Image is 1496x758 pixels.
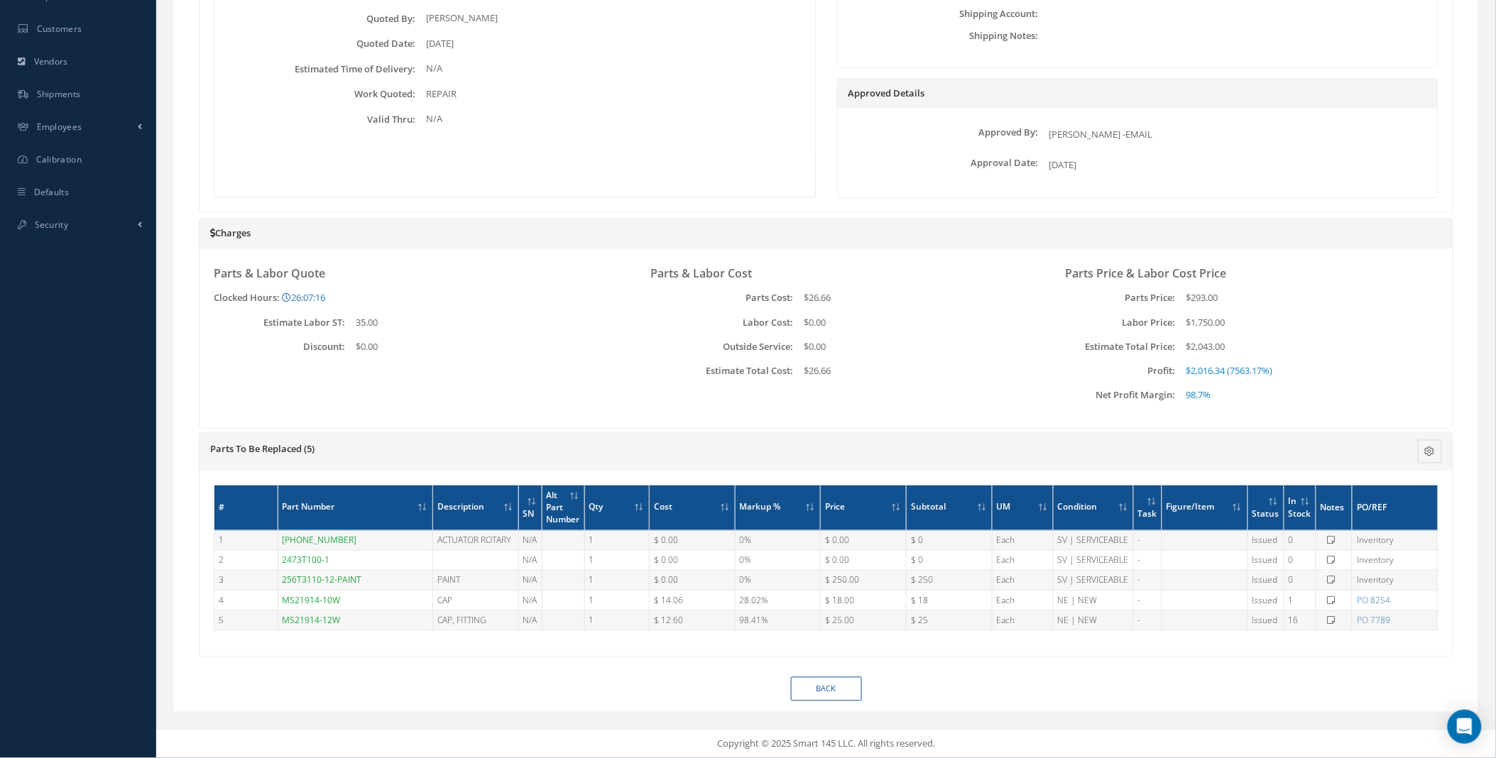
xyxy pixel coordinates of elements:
div: $0.00 [793,316,1023,330]
td: 5 [214,610,278,630]
div: $0.00 [793,340,1023,354]
th: In Stock [1284,485,1316,531]
span: Calibration [36,153,82,165]
div: Open Intercom Messenger [1448,710,1482,744]
td: - [1133,591,1162,610]
span: Inventory [1357,534,1394,546]
span: Shipments [37,88,81,100]
td: $ 0.00 [821,531,907,551]
span: 98.41% [740,615,769,627]
a: Back [791,677,862,702]
td: 1 [584,571,649,591]
td: - [1133,571,1162,591]
th: Price [821,485,907,531]
td: $ 12.60 [650,610,736,630]
td: $ 0.00 [650,571,736,591]
td: 16 [1284,610,1316,630]
th: # [214,485,278,531]
td: N/A [518,610,542,630]
td: Issued [1247,610,1284,630]
td: Each [992,610,1053,630]
a: 2473T100-1 [283,554,330,566]
div: N/A [415,62,811,76]
th: UM [992,485,1053,531]
div: Copyright © 2025 Smart 145 LLC. All rights reserved. [170,737,1482,752]
label: Work Quoted: [218,89,415,99]
td: - [1133,531,1162,551]
td: 4 [214,591,278,610]
a: [PHONE_NUMBER] [283,534,357,546]
label: Valid Thru: [218,114,415,125]
span: Employees [37,121,82,133]
th: Status [1247,485,1284,531]
td: $ 250 [907,571,993,591]
td: Each [992,571,1053,591]
td: $ 25.00 [821,610,907,630]
td: Issued [1247,571,1284,591]
label: Estimate Total Price: [1044,341,1176,352]
span: 98.7% [1186,389,1211,402]
div: REPAIR [415,87,811,101]
td: 3 [214,571,278,591]
div: $0.00 [345,340,575,354]
span: [PERSON_NAME] -EMAIL [1049,128,1153,141]
div: $1,750.00 [1176,316,1406,330]
td: $ 0.00 [650,551,736,571]
label: Parts Price: [1044,292,1176,303]
span: Inventory [1357,574,1394,586]
span: Vendors [34,55,68,67]
th: Cost [650,485,736,531]
div: $26.66 [793,365,1023,379]
a: MS21914-12W [283,615,341,627]
th: Markup % [735,485,821,531]
label: Discount: [214,341,345,352]
td: $ 18.00 [821,591,907,610]
td: SV | SERVICEABLE [1053,571,1133,591]
a: 26:07:16 [282,291,325,304]
td: 1 [584,610,649,630]
span: 0% [740,534,752,546]
span: Defaults [34,186,69,198]
td: PAINT [433,571,519,591]
td: SV | SERVICEABLE [1053,531,1133,551]
td: $ 18 [907,591,993,610]
span: 0% [740,574,752,586]
th: Task [1133,485,1162,531]
a: PO 8254 [1357,595,1390,607]
td: $ 14.06 [650,591,736,610]
td: SV | SERVICEABLE [1053,551,1133,571]
span: $2,016.34 (7563.17%) [1186,365,1273,378]
td: CAP, FITTING [433,610,519,630]
a: 256T3110-12-PAINT [283,574,362,586]
td: 0 [1284,571,1316,591]
td: $ 0.00 [821,551,907,571]
label: Labor Cost: [629,317,793,328]
td: $ 25 [907,610,993,630]
th: Alt Part Number [542,485,584,531]
td: $ 0.00 [650,531,736,551]
td: Each [992,551,1053,571]
th: Part Number [278,485,432,531]
th: Description [433,485,519,531]
th: Subtotal [907,485,993,531]
th: PO/REF [1353,485,1438,531]
td: Each [992,591,1053,610]
label: Estimate Labor ST: [214,317,345,328]
td: NE | NEW [1053,610,1133,630]
th: Figure/Item [1162,485,1247,531]
label: Quoted Date: [218,38,415,49]
h3: Parts & Labor Quote [214,267,608,280]
td: CAP [433,591,519,610]
td: 1 [584,551,649,571]
label: Labor Price: [1044,317,1176,328]
td: Issued [1247,531,1284,551]
th: Notes [1316,485,1353,531]
div: [PERSON_NAME] [415,11,811,26]
a: PO 7789 [1357,615,1390,627]
td: 2 [214,551,278,571]
span: 0% [740,554,752,566]
label: Clocked Hours: [214,292,280,303]
td: Each [992,531,1053,551]
span: Inventory [1357,554,1394,566]
td: N/A [518,591,542,610]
